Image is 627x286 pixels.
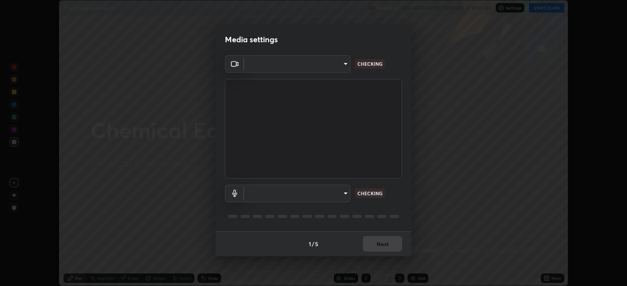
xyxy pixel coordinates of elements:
p: CHECKING [357,190,382,197]
p: CHECKING [357,60,382,67]
h4: 5 [315,240,318,248]
div: ​ [244,55,350,73]
h2: Media settings [225,34,278,45]
h4: / [312,240,314,248]
div: ​ [244,185,350,202]
h4: 1 [309,240,311,248]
